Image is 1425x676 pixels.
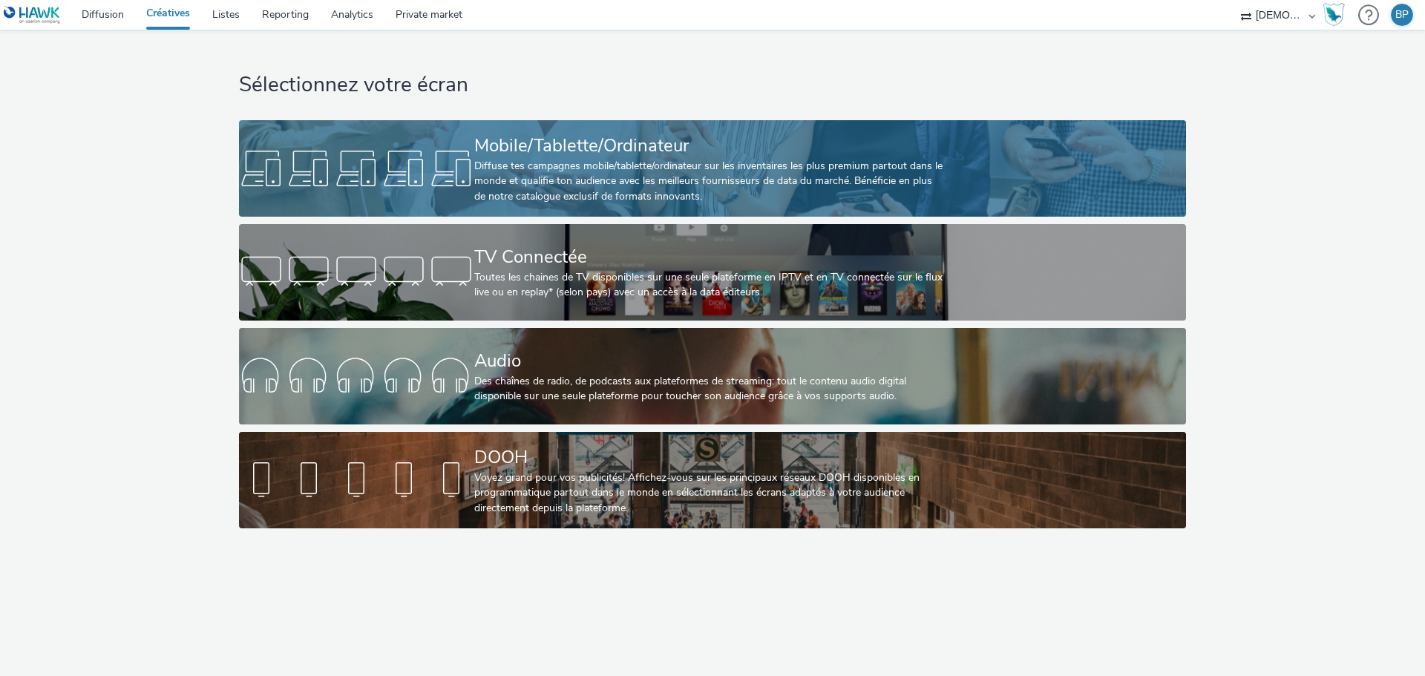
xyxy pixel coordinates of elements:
div: Voyez grand pour vos publicités! Affichez-vous sur les principaux réseaux DOOH disponibles en pro... [474,470,945,516]
a: TV ConnectéeToutes les chaines de TV disponibles sur une seule plateforme en IPTV et en TV connec... [239,224,1185,321]
img: undefined Logo [4,6,61,24]
div: Toutes les chaines de TV disponibles sur une seule plateforme en IPTV et en TV connectée sur le f... [474,270,945,301]
div: Mobile/Tablette/Ordinateur [474,133,945,159]
div: Audio [474,348,945,374]
div: DOOH [474,444,945,470]
div: BP [1395,4,1409,26]
a: Hawk Academy [1323,3,1351,27]
div: TV Connectée [474,244,945,270]
a: AudioDes chaînes de radio, de podcasts aux plateformes de streaming: tout le contenu audio digita... [239,328,1185,424]
h1: Sélectionnez votre écran [239,71,1185,99]
img: Hawk Academy [1323,3,1345,27]
div: Des chaînes de radio, de podcasts aux plateformes de streaming: tout le contenu audio digital dis... [474,374,945,404]
a: Mobile/Tablette/OrdinateurDiffuse tes campagnes mobile/tablette/ordinateur sur les inventaires le... [239,120,1185,217]
div: Diffuse tes campagnes mobile/tablette/ordinateur sur les inventaires les plus premium partout dan... [474,159,945,204]
a: DOOHVoyez grand pour vos publicités! Affichez-vous sur les principaux réseaux DOOH disponibles en... [239,432,1185,528]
